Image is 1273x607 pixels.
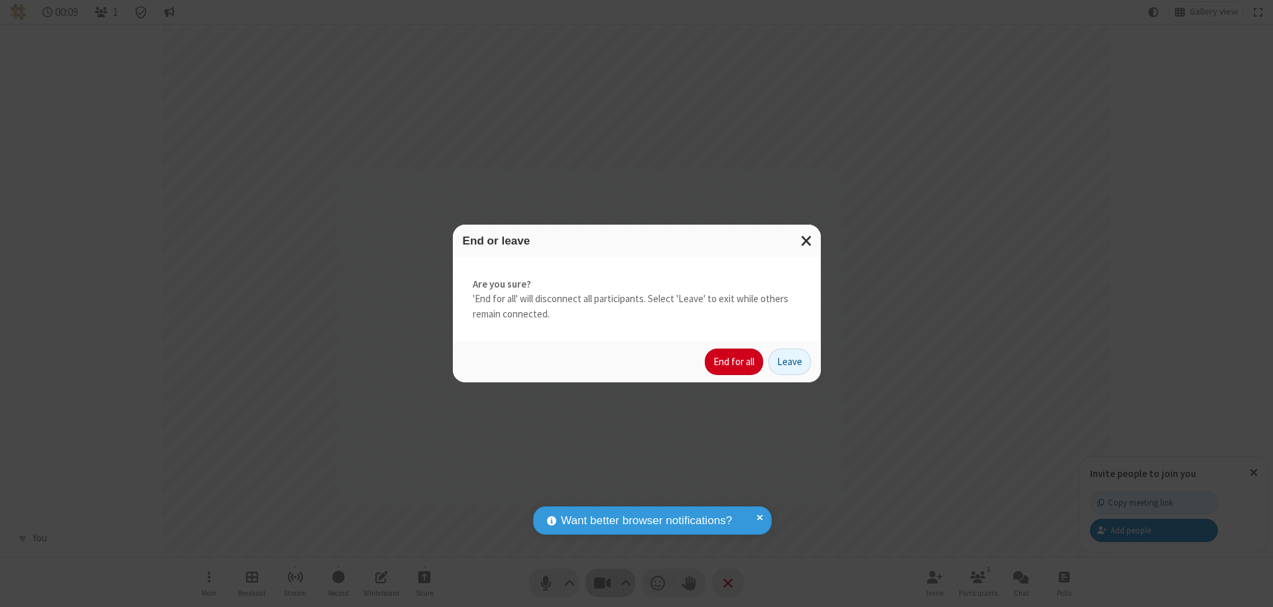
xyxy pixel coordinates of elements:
span: Want better browser notifications? [561,512,732,529]
button: Close modal [793,225,821,257]
button: Leave [768,349,811,375]
strong: Are you sure? [473,277,801,292]
h3: End or leave [463,235,811,247]
button: End for all [705,349,763,375]
div: 'End for all' will disconnect all participants. Select 'Leave' to exit while others remain connec... [453,257,821,342]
